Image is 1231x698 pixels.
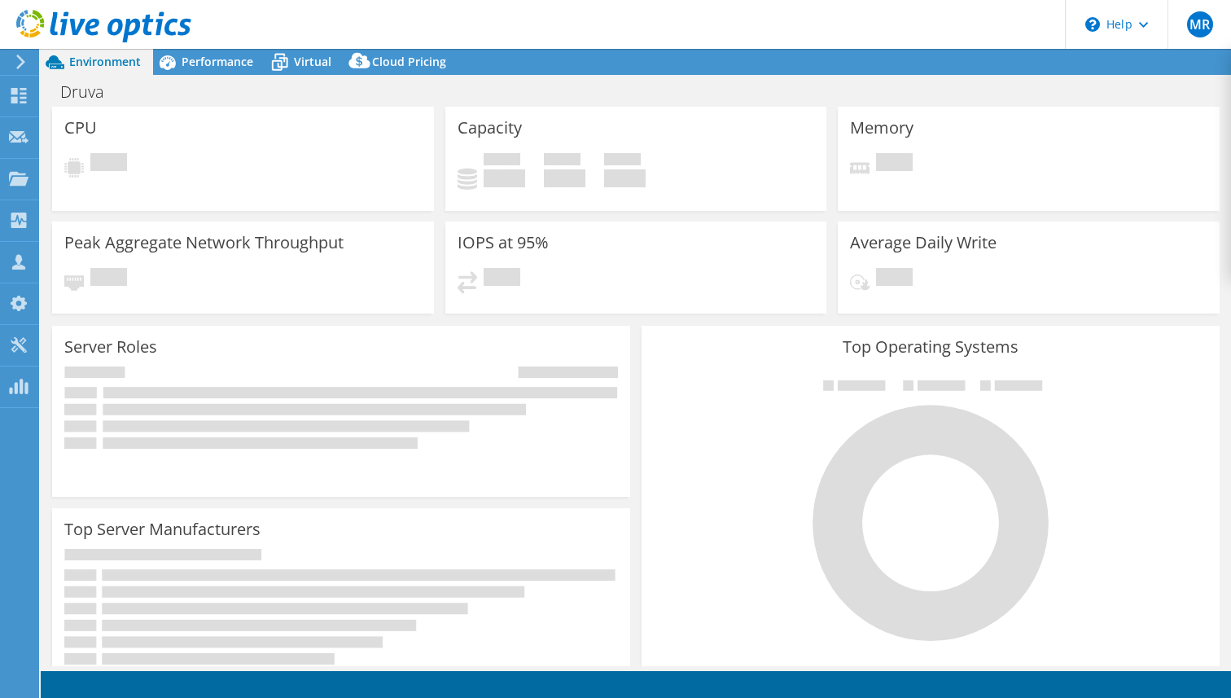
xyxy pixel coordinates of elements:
h3: Top Server Manufacturers [64,520,261,538]
span: Used [484,153,520,169]
span: Pending [90,268,127,290]
h3: CPU [64,119,97,137]
h3: Peak Aggregate Network Throughput [64,234,344,252]
span: Pending [876,153,913,175]
span: MR [1187,11,1213,37]
h4: 0 GiB [604,169,646,187]
span: Pending [876,268,913,290]
span: Free [544,153,580,169]
span: Performance [182,54,253,69]
h3: Memory [850,119,913,137]
span: Virtual [294,54,331,69]
span: Environment [69,54,141,69]
h4: 0 GiB [544,169,585,187]
span: Pending [90,153,127,175]
span: Pending [484,268,520,290]
svg: \n [1085,17,1100,32]
h3: IOPS at 95% [458,234,549,252]
h3: Server Roles [64,338,157,356]
span: Cloud Pricing [372,54,446,69]
h4: 0 GiB [484,169,525,187]
h3: Capacity [458,119,522,137]
h3: Top Operating Systems [654,338,1207,356]
h1: Druva [53,83,129,101]
h3: Average Daily Write [850,234,997,252]
span: Total [604,153,641,169]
